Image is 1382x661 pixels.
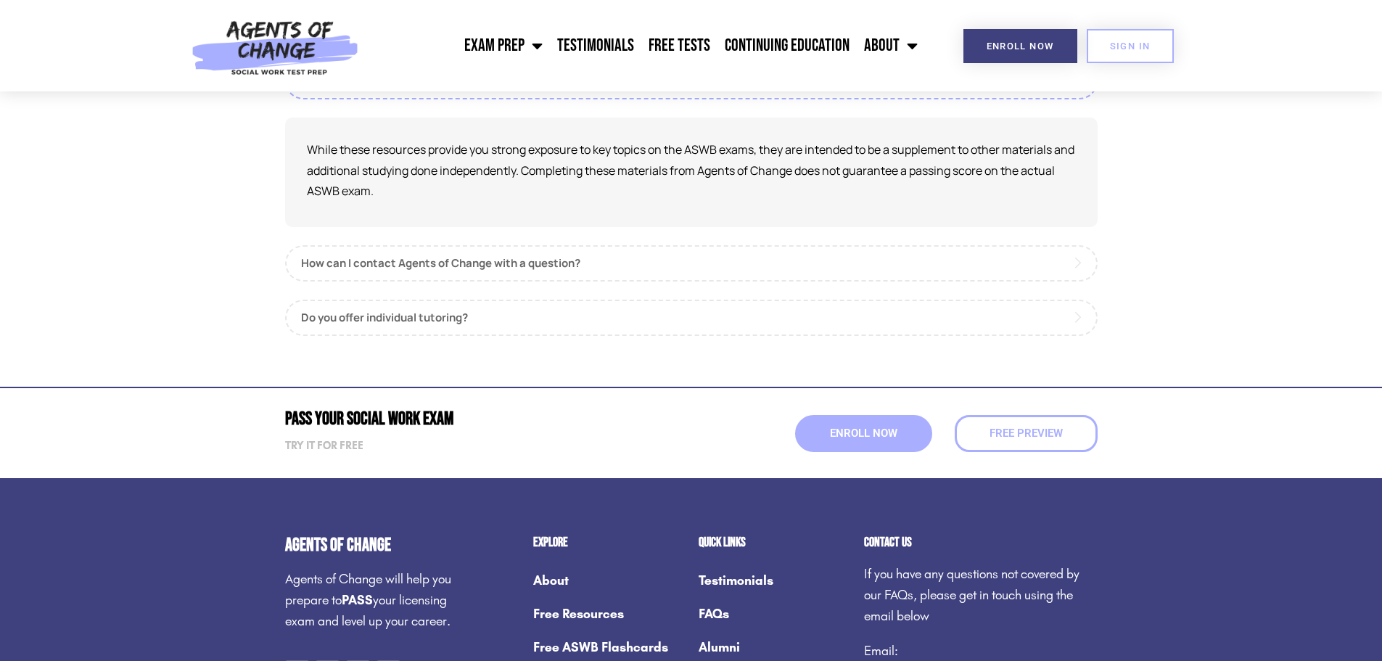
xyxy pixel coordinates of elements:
[990,428,1063,439] span: Free Preview
[864,566,1079,624] span: If you have any questions not covered by our FAQs, please get in touch using the email below
[285,410,684,428] h2: Pass Your Social Work Exam
[641,28,717,64] a: Free Tests
[1087,29,1174,63] a: SIGN IN
[963,29,1077,63] a: Enroll Now
[285,569,461,631] p: Agents of Change will help you prepare to your licensing exam and level up your career.
[699,597,850,631] a: FAQs
[285,300,1098,336] a: Do you offer individual tutoring?
[955,415,1098,452] a: Free Preview
[285,245,1098,282] a: How can I contact Agents of Change with a question?
[864,536,1098,549] h2: Contact us
[533,564,684,597] a: About
[830,428,897,439] span: Enroll Now
[857,28,925,64] a: About
[307,139,1076,202] p: While these resources provide you strong exposure to key topics on the ASWB exams, they are inten...
[285,536,461,554] h4: Agents of Change
[285,439,363,452] strong: Try it for free
[699,536,850,549] h2: Quick Links
[457,28,550,64] a: Exam Prep
[1110,41,1151,51] span: SIGN IN
[717,28,857,64] a: Continuing Education
[795,415,932,452] a: Enroll Now
[342,592,373,608] strong: PASS
[533,536,684,549] h2: Explore
[366,28,925,64] nav: Menu
[987,41,1054,51] span: Enroll Now
[699,564,850,597] a: Testimonials
[550,28,641,64] a: Testimonials
[533,597,684,631] a: Free Resources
